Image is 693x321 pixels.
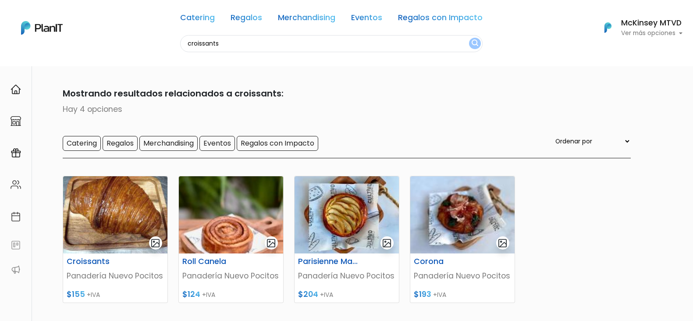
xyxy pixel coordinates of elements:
[593,16,682,39] button: PlanIt Logo McKinsey MTVD Ver más opciones
[150,238,160,248] img: gallery-light
[199,136,235,151] input: Eventos
[598,18,618,37] img: PlanIt Logo
[11,264,21,275] img: partners-52edf745621dab592f3b2c58e3bca9d71375a7ef29c3b500c9f145b62cc070d4.svg
[63,87,631,100] p: Mostrando resultados relacionados a croissants:
[621,30,682,36] p: Ver más opciones
[63,136,101,151] input: Catering
[63,103,631,115] p: Hay 4 opciones
[182,289,200,300] span: $124
[139,136,198,151] input: Merchandising
[11,116,21,126] img: marketplace-4ceaa7011d94191e9ded77b95e3339b90024bf715f7c57f8cf31f2d8c509eaba.svg
[433,290,446,299] span: +IVA
[498,238,508,248] img: gallery-light
[202,290,215,299] span: +IVA
[410,176,515,303] a: gallery-light Corona Panadería Nuevo Pocitos $193 +IVA
[351,14,382,25] a: Eventos
[410,176,515,253] img: thumb_WhatsApp_Image_2025-07-17_at_17.31.20__1_.jpeg
[61,257,133,266] h6: Croissants
[414,270,511,282] p: Panadería Nuevo Pocitos
[63,176,167,253] img: thumb_WhatsApp_Image_2023-08-31_at_13.46.34.jpeg
[11,84,21,95] img: home-e721727adea9d79c4d83392d1f703f7f8bce08238fde08b1acbfd93340b81755.svg
[11,179,21,190] img: people-662611757002400ad9ed0e3c099ab2801c6687ba6c219adb57efc949bc21e19d.svg
[237,136,318,151] input: Regalos con Impacto
[298,270,395,282] p: Panadería Nuevo Pocitos
[63,176,168,303] a: gallery-light Croissants Panadería Nuevo Pocitos $155 +IVA
[231,14,262,25] a: Regalos
[398,14,483,25] a: Regalos con Impacto
[178,176,284,303] a: gallery-light Roll Canela Panadería Nuevo Pocitos $124 +IVA
[11,148,21,158] img: campaigns-02234683943229c281be62815700db0a1741e53638e28bf9629b52c665b00959.svg
[298,289,318,300] span: $204
[266,238,276,248] img: gallery-light
[295,176,399,253] img: thumb_WhatsApp_Image_2025-07-17_at_17.30.52__1_.jpeg
[67,270,164,282] p: Panadería Nuevo Pocitos
[103,136,138,151] input: Regalos
[180,14,215,25] a: Catering
[414,289,431,300] span: $193
[21,21,63,35] img: PlanIt Logo
[294,176,399,303] a: gallery-light Parisienne Manzana Panadería Nuevo Pocitos $204 +IVA
[621,19,682,27] h6: McKinsey MTVD
[180,35,483,52] input: Buscá regalos, desayunos, y más
[177,257,249,266] h6: Roll Canela
[409,257,480,266] h6: Corona
[179,176,283,253] img: thumb_WhatsApp_Image_2025-07-17_at_17.30.21__1_.jpeg
[11,240,21,250] img: feedback-78b5a0c8f98aac82b08bfc38622c3050aee476f2c9584af64705fc4e61158814.svg
[293,257,365,266] h6: Parisienne Manzana
[320,290,333,299] span: +IVA
[278,14,335,25] a: Merchandising
[182,270,280,282] p: Panadería Nuevo Pocitos
[382,238,392,248] img: gallery-light
[472,39,478,48] img: search_button-432b6d5273f82d61273b3651a40e1bd1b912527efae98b1b7a1b2c0702e16a8d.svg
[87,290,100,299] span: +IVA
[67,289,85,300] span: $155
[11,211,21,222] img: calendar-87d922413cdce8b2cf7b7f5f62616a5cf9e4887200fb71536465627b3292af00.svg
